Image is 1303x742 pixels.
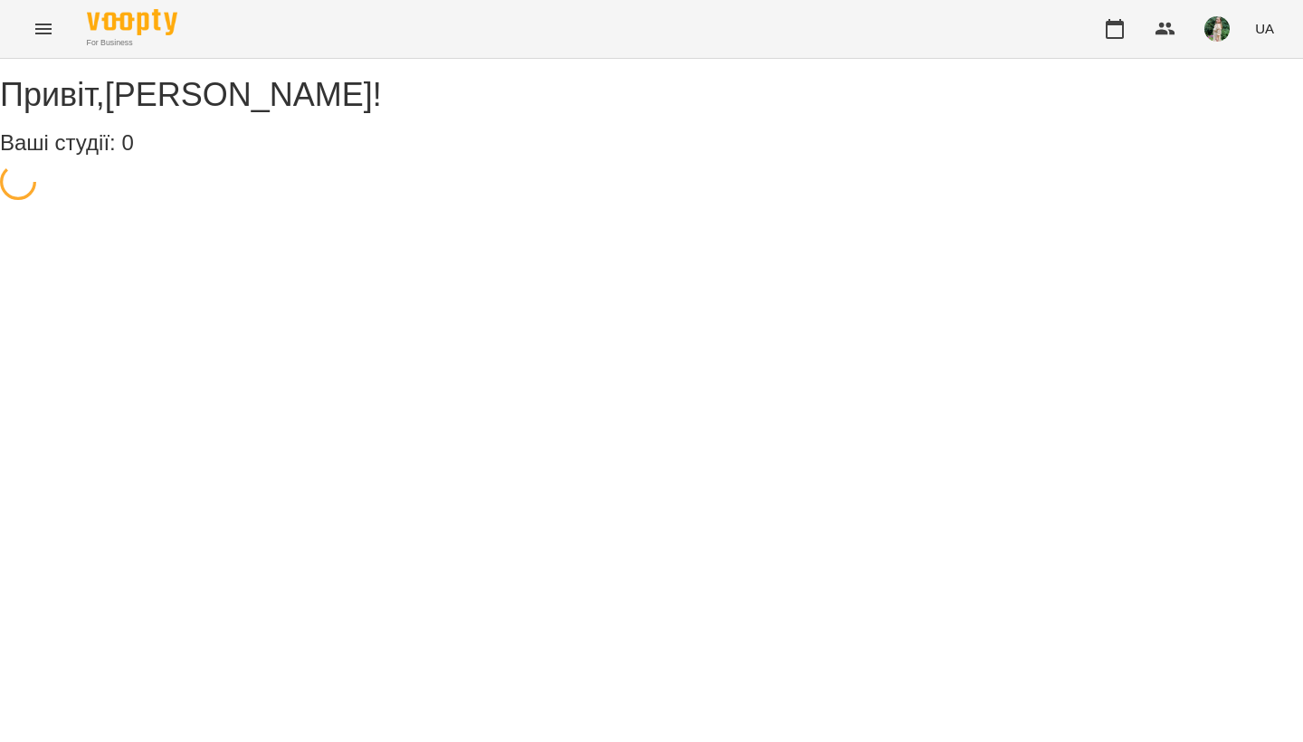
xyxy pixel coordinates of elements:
button: UA [1248,12,1281,45]
span: 0 [121,130,133,155]
span: For Business [87,37,177,49]
img: Voopty Logo [87,9,177,35]
img: bbd0528ef5908bfc68755b7ff7d40d74.jpg [1204,16,1230,42]
button: Menu [22,7,65,51]
span: UA [1255,19,1274,38]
